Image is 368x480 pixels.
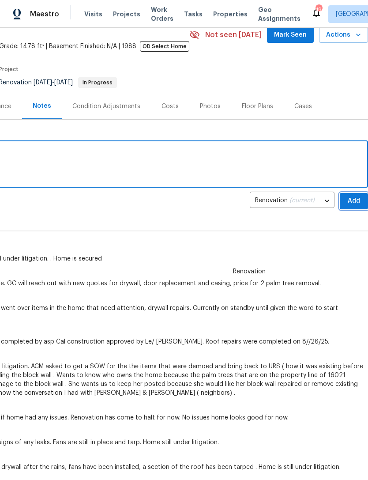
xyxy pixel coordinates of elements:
[33,102,51,110] div: Notes
[113,10,140,19] span: Projects
[161,102,179,111] div: Costs
[34,79,73,86] span: -
[347,196,361,207] span: Add
[319,27,368,43] button: Actions
[184,11,203,17] span: Tasks
[54,79,73,86] span: [DATE]
[258,5,300,23] span: Geo Assignments
[79,80,116,85] span: In Progress
[315,5,322,14] div: 19
[228,267,271,276] span: Renovation
[250,190,334,212] div: Renovation (current)
[289,197,315,204] span: (current)
[242,102,273,111] div: Floor Plans
[326,30,361,41] span: Actions
[140,41,189,52] span: OD Select Home
[72,102,140,111] div: Condition Adjustments
[34,79,52,86] span: [DATE]
[267,27,314,43] button: Mark Seen
[151,5,173,23] span: Work Orders
[213,10,248,19] span: Properties
[84,10,102,19] span: Visits
[200,102,221,111] div: Photos
[30,10,59,19] span: Maestro
[294,102,312,111] div: Cases
[274,30,307,41] span: Mark Seen
[340,193,368,209] button: Add
[205,30,262,39] span: Not seen [DATE]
